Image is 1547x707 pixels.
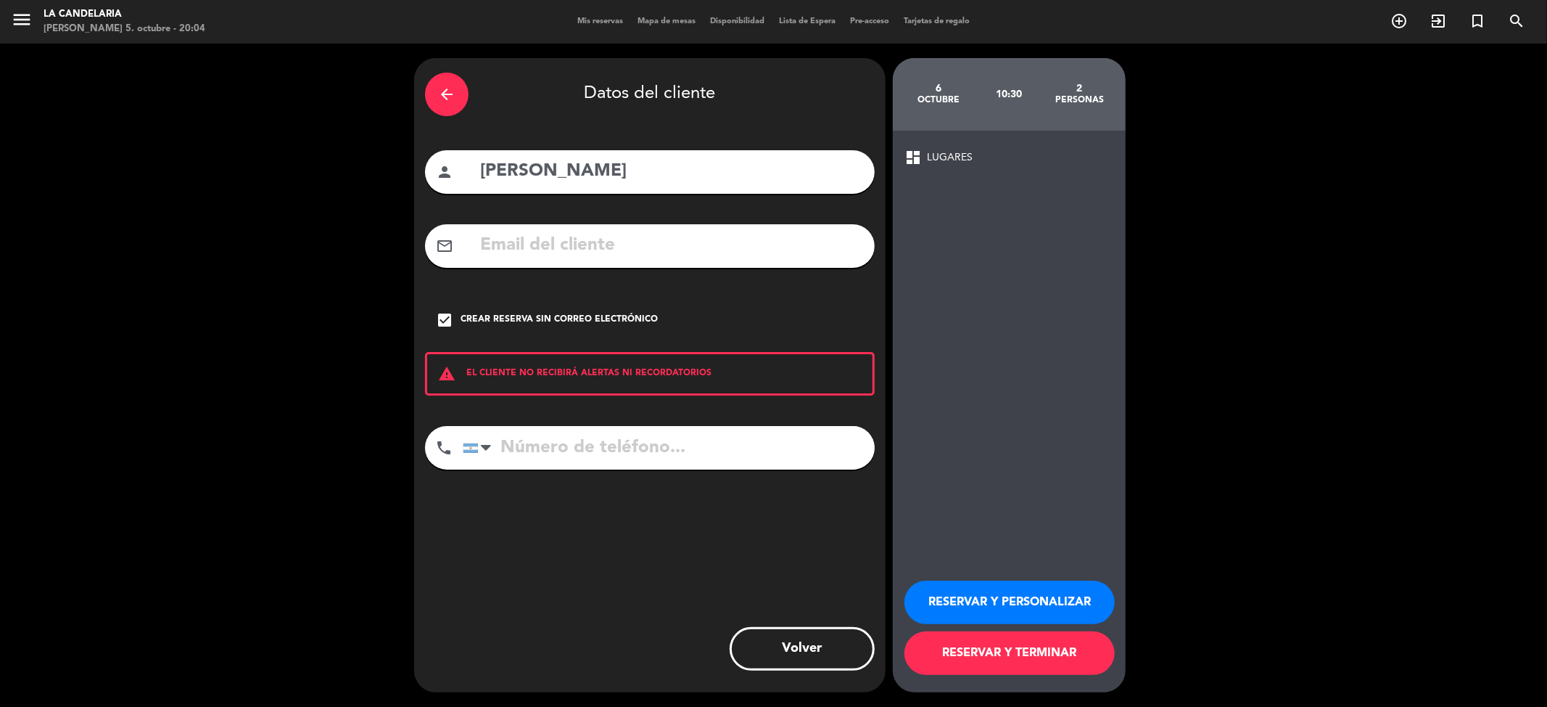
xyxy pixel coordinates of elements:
span: LUGARES [927,150,973,166]
i: person [436,163,453,181]
span: Lista de Espera [772,17,843,25]
button: Volver [730,627,875,671]
i: add_circle_outline [1390,12,1408,30]
input: Nombre del cliente [479,157,864,187]
button: RESERVAR Y PERSONALIZAR [904,581,1115,624]
div: [PERSON_NAME] 5. octubre - 20:04 [44,22,205,36]
span: Pre-acceso [843,17,896,25]
div: 6 [904,83,974,94]
input: Email del cliente [479,231,864,261]
span: Disponibilidad [703,17,772,25]
div: 2 [1044,83,1115,94]
input: Número de teléfono... [463,426,875,470]
button: menu [11,9,33,36]
i: turned_in_not [1469,12,1486,30]
i: menu [11,9,33,30]
i: search [1508,12,1525,30]
span: Mis reservas [570,17,630,25]
i: warning [427,365,466,383]
i: check_box [436,311,453,329]
i: mail_outline [436,237,453,255]
div: Crear reserva sin correo electrónico [461,313,658,327]
div: 10:30 [974,69,1044,120]
div: Argentina: +54 [463,427,497,469]
i: arrow_back [438,86,455,103]
div: Datos del cliente [425,69,875,120]
i: phone [435,439,453,457]
span: Mapa de mesas [630,17,703,25]
button: RESERVAR Y TERMINAR [904,632,1115,675]
span: Tarjetas de regalo [896,17,977,25]
div: EL CLIENTE NO RECIBIRÁ ALERTAS NI RECORDATORIOS [425,352,875,396]
div: octubre [904,94,974,106]
span: dashboard [904,149,922,166]
div: personas [1044,94,1115,106]
i: exit_to_app [1430,12,1447,30]
div: LA CANDELARIA [44,7,205,22]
